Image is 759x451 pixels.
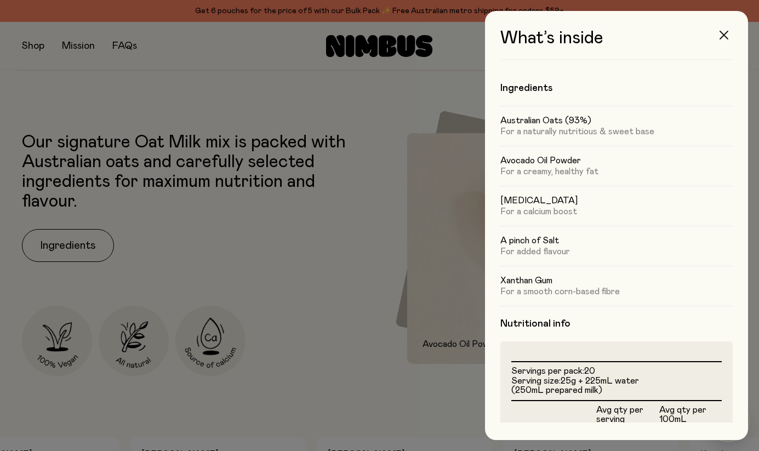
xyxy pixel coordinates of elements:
[511,376,639,395] span: 25g + 225mL water (250mL prepared milk)
[511,367,722,376] li: Servings per pack:
[500,275,733,286] h5: Xanthan Gum
[500,206,733,217] p: For a calcium boost
[500,195,733,206] h5: [MEDICAL_DATA]
[500,235,733,246] h5: A pinch of Salt
[500,155,733,166] h5: Avocado Oil Powder
[500,286,733,297] p: For a smooth corn-based fibre
[500,126,733,137] p: For a naturally nutritious & sweet base
[584,367,595,375] span: 20
[500,166,733,177] p: For a creamy, healthy fat
[511,376,722,396] li: Serving size:
[500,115,733,126] h5: Australian Oats (93%)
[500,246,733,257] p: For added flavour
[500,82,733,95] h4: Ingredients
[500,28,733,60] h3: What’s inside
[659,401,722,439] th: Avg qty per 100mL Prepared Milk
[596,401,659,439] th: Avg qty per serving
[500,317,733,330] h4: Nutritional info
